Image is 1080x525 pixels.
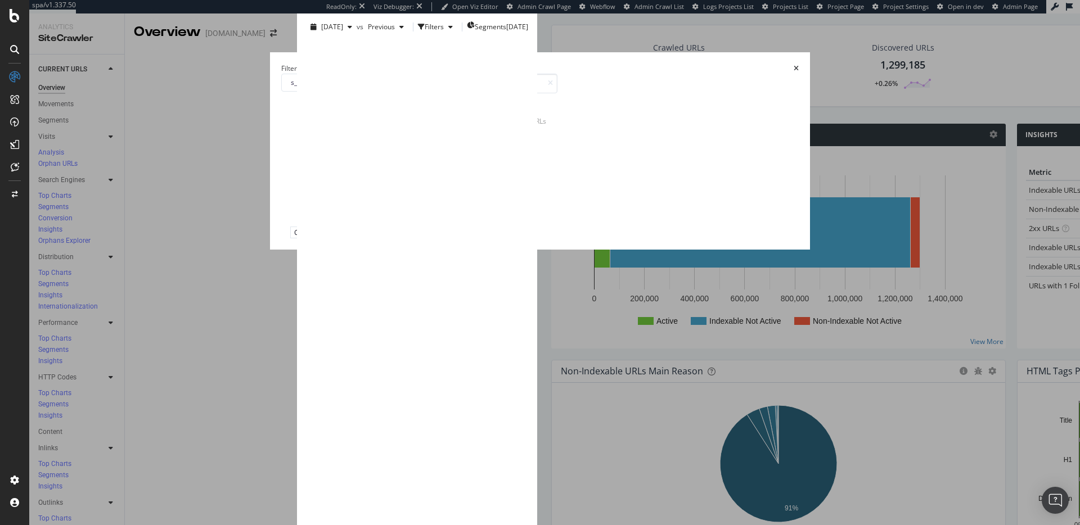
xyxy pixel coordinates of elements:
button: Cancel [290,227,319,238]
span: Segments [475,22,506,31]
span: 2025 Sep. 26th [321,22,343,31]
span: Previous [363,22,395,31]
button: s_Subdomains [281,74,354,92]
div: times [794,64,799,73]
span: s_Subdomains [291,78,336,87]
div: [DATE] [506,22,528,31]
div: Filter the report on a dimension [281,64,380,73]
div: Filters [425,22,444,31]
div: Open Intercom Messenger [1042,487,1069,514]
div: modal [270,52,810,250]
span: vs [357,22,363,31]
div: Cancel [294,228,316,237]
